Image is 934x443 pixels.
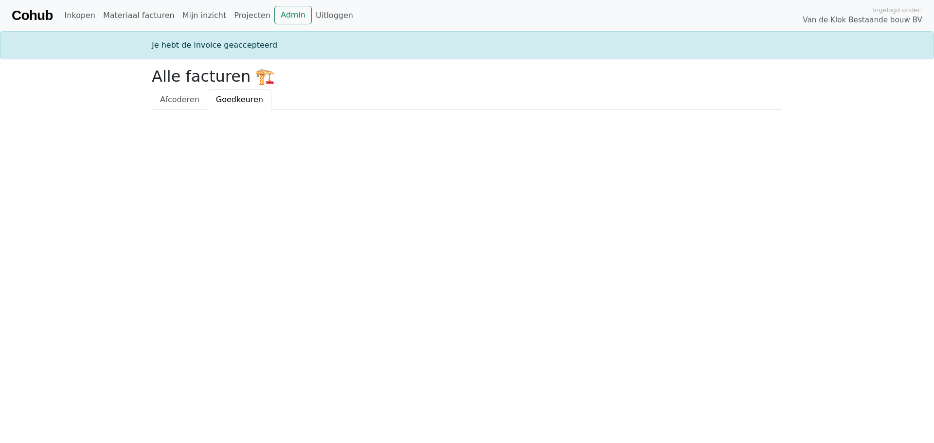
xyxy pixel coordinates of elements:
[873,5,922,15] span: Ingelogd onder:
[274,6,312,24] a: Admin
[312,6,357,25] a: Uitloggen
[803,15,922,26] span: Van de Klok Bestaande bouw BV
[99,6,179,25] a: Materiaal facturen
[179,6,231,25] a: Mijn inzicht
[12,4,53,27] a: Cohub
[216,95,263,104] span: Goedkeuren
[152,89,208,110] a: Afcoderen
[160,95,199,104] span: Afcoderen
[146,39,788,51] div: Je hebt de invoice geaccepteerd
[152,67,782,86] h2: Alle facturen 🏗️
[60,6,99,25] a: Inkopen
[208,89,271,110] a: Goedkeuren
[230,6,274,25] a: Projecten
